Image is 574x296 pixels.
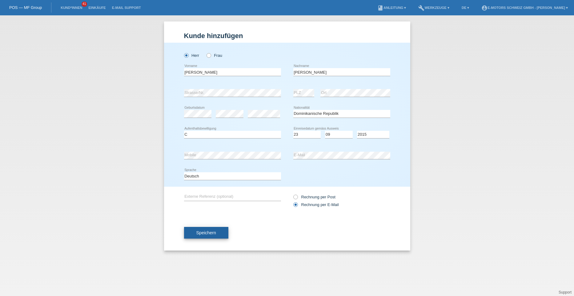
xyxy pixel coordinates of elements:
input: Rechnung per Post [293,195,297,202]
a: Kund*innen [58,6,85,10]
input: Rechnung per E-Mail [293,202,297,210]
a: POS — MF Group [9,5,42,10]
span: 41 [82,2,87,7]
a: bookAnleitung ▾ [374,6,409,10]
a: DE ▾ [459,6,472,10]
span: Speichern [196,230,216,235]
h1: Kunde hinzufügen [184,32,390,40]
a: buildWerkzeuge ▾ [415,6,452,10]
i: book [377,5,383,11]
label: Frau [207,53,222,58]
button: Speichern [184,227,228,239]
label: Rechnung per Post [293,195,335,199]
i: build [418,5,424,11]
a: Einkäufe [85,6,109,10]
label: Rechnung per E-Mail [293,202,339,207]
input: Frau [207,53,211,57]
label: Herr [184,53,199,58]
input: Herr [184,53,188,57]
a: account_circleE-Motors Schweiz GmbH - [PERSON_NAME] ▾ [478,6,571,10]
a: Support [559,290,572,294]
a: E-Mail Support [109,6,144,10]
i: account_circle [481,5,488,11]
